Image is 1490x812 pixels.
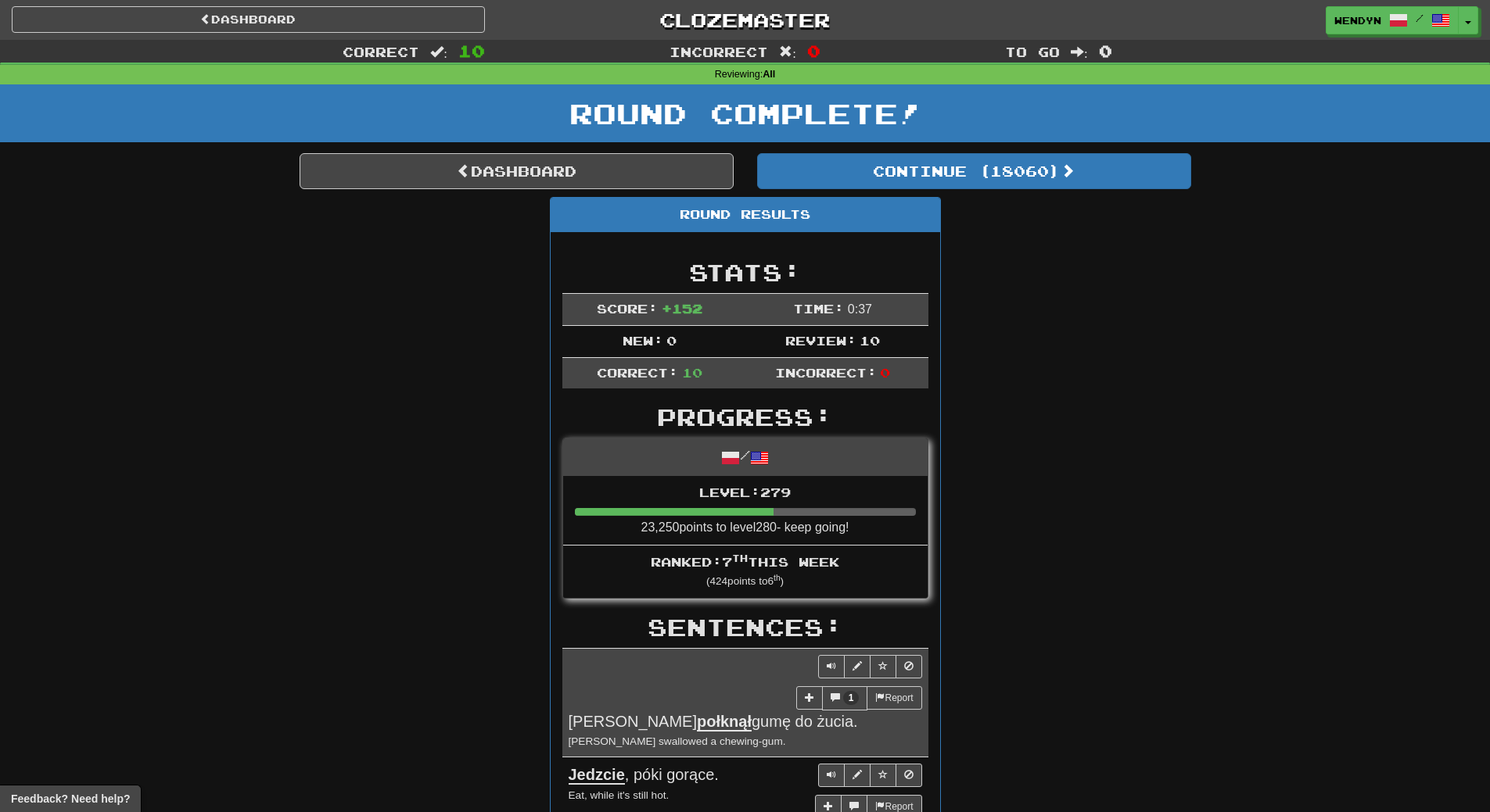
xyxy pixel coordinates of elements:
sup: th [774,574,781,582]
h2: Sentences: [562,614,928,640]
a: Clozemaster [508,6,982,34]
span: 0 [666,333,677,348]
button: Continue (18060) [757,153,1191,189]
button: Report [867,686,921,710]
u: Jedzcie [569,766,625,785]
span: [PERSON_NAME] gumę do żucia. [569,713,858,732]
span: 0 : 37 [848,302,872,316]
div: Round Results [551,198,940,232]
button: Toggle ignore [896,764,922,787]
span: Score: [597,301,658,316]
span: Time: [793,301,844,316]
div: / [563,438,928,475]
span: : [430,45,447,59]
div: Sentence controls [818,655,922,678]
button: Toggle favorite [870,764,896,787]
span: Level: 279 [699,485,791,499]
button: Edit sentence [844,764,871,787]
h1: Round Complete! [5,98,1485,129]
a: WendyN / [1326,6,1459,34]
div: Sentence controls [818,764,922,787]
span: : [1071,45,1088,59]
span: + 152 [662,301,702,316]
span: 1 [849,692,854,703]
button: Add sentence to collection [796,686,823,710]
h2: Stats: [562,259,928,285]
small: Eat, while it's still hot. [569,789,670,801]
button: Toggle favorite [870,655,896,678]
button: 1 [822,686,868,710]
span: 10 [682,365,702,380]
span: Correct: [597,365,678,380]
small: [PERSON_NAME] swallowed a chewing-gum. [569,735,786,747]
button: Edit sentence [844,655,871,678]
a: Dashboard [12,6,485,33]
span: To go [1005,44,1060,59]
span: Open feedback widget [11,791,130,807]
span: WendyN [1334,13,1381,27]
div: More sentence controls [796,686,922,710]
button: Play sentence audio [818,655,845,678]
span: 0 [807,41,820,60]
strong: All [763,69,775,80]
span: Incorrect: [775,365,877,380]
button: Play sentence audio [818,764,845,787]
span: / [1416,13,1424,23]
sup: th [732,553,748,563]
button: Toggle ignore [896,655,922,678]
span: 0 [1099,41,1112,60]
span: : [779,45,796,59]
span: 10 [458,41,485,60]
span: Review: [785,333,856,348]
span: New: [623,333,663,348]
span: Ranked: 7 this week [651,554,839,569]
h2: Progress: [562,404,928,430]
span: , póki gorące. [569,766,719,785]
span: Correct [343,44,419,59]
li: 23,250 points to level 280 - keep going! [563,476,928,546]
span: 10 [860,333,880,348]
span: Incorrect [670,44,768,59]
a: Dashboard [300,153,734,189]
u: połknął [697,713,752,732]
span: 0 [880,365,890,380]
small: ( 424 points to 6 ) [706,575,784,587]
